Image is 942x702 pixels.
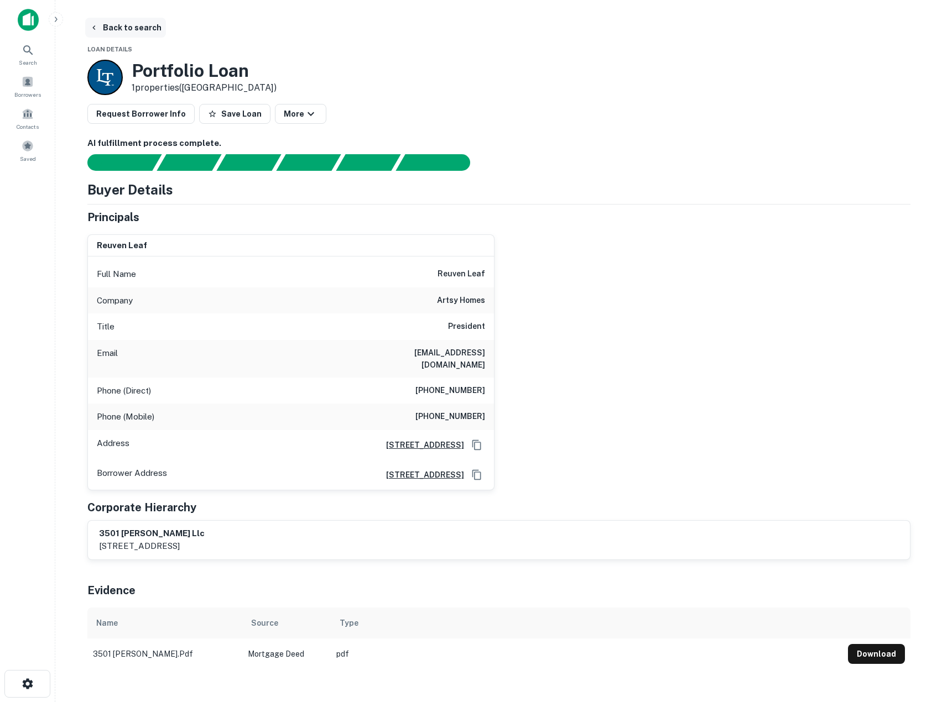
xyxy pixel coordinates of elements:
[216,154,281,171] div: Documents found, AI parsing details...
[199,104,270,124] button: Save Loan
[3,39,52,69] a: Search
[848,644,905,664] button: Download
[14,90,41,99] span: Borrowers
[97,320,115,333] p: Title
[97,410,154,423] p: Phone (Mobile)
[448,320,485,333] h6: President
[97,384,151,397] p: Phone (Direct)
[377,439,464,451] a: [STREET_ADDRESS]
[87,104,195,124] button: Request Borrower Info
[85,18,166,38] button: Back to search
[3,71,52,101] a: Borrowers
[87,607,910,669] div: scrollable content
[469,467,485,483] button: Copy Address
[87,137,910,150] h6: AI fulfillment process complete.
[87,209,139,226] h5: Principals
[18,9,39,31] img: capitalize-icon.png
[415,384,485,397] h6: [PHONE_NUMBER]
[242,638,331,669] td: Mortgage Deed
[87,607,242,638] th: Name
[352,347,485,371] h6: [EMAIL_ADDRESS][DOMAIN_NAME]
[132,81,277,95] p: 1 properties ([GEOGRAPHIC_DATA])
[96,616,118,630] div: Name
[276,154,341,171] div: Principals found, AI now looking for contact information...
[17,122,39,131] span: Contacts
[74,154,157,171] div: Sending borrower request to AI...
[99,527,205,540] h6: 3501 [PERSON_NAME] llc
[132,60,277,81] h3: Portfolio Loan
[340,616,358,630] div: Type
[336,154,400,171] div: Principals found, still searching for contact information. This may take time...
[99,539,205,553] p: [STREET_ADDRESS]
[275,104,326,124] button: More
[87,638,242,669] td: 3501 [PERSON_NAME].pdf
[97,347,118,371] p: Email
[415,410,485,423] h6: [PHONE_NUMBER]
[97,437,129,453] p: Address
[87,499,196,516] h5: Corporate Hierarchy
[331,607,842,638] th: Type
[437,294,485,307] h6: artsy homes
[3,135,52,165] a: Saved
[887,614,942,667] iframe: Chat Widget
[87,582,136,599] h5: Evidence
[251,616,278,630] div: Source
[97,268,136,281] p: Full Name
[331,638,842,669] td: pdf
[469,437,485,453] button: Copy Address
[396,154,483,171] div: AI fulfillment process complete.
[377,469,464,481] a: [STREET_ADDRESS]
[87,46,132,53] span: Loan Details
[20,154,36,163] span: Saved
[97,467,167,483] p: Borrower Address
[97,294,133,307] p: Company
[19,58,37,67] span: Search
[242,607,331,638] th: Source
[157,154,221,171] div: Your request is received and processing...
[97,239,147,252] h6: reuven leaf
[3,103,52,133] a: Contacts
[87,180,173,200] h4: Buyer Details
[438,268,485,281] h6: reuven leaf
